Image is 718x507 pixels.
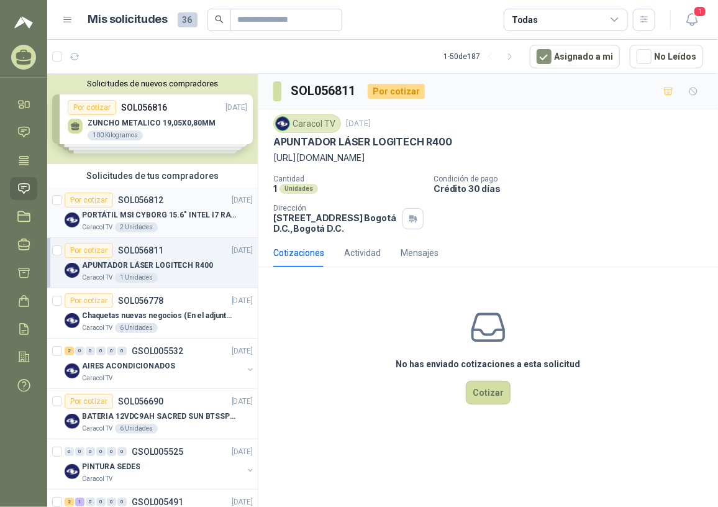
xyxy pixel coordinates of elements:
[273,114,341,133] div: Caracol TV
[279,184,318,194] div: Unidades
[466,381,511,404] button: Cotizar
[346,118,371,130] p: [DATE]
[117,447,127,456] div: 0
[530,45,620,68] button: Asignado a mi
[132,447,183,456] p: GSOL005525
[47,389,258,439] a: Por cotizarSOL056690[DATE] Company LogoBATERIA 12VDC9AH SACRED SUN BTSSP12-9HRCaracol TV6 Unidades
[232,446,253,458] p: [DATE]
[273,135,452,148] p: APUNTADOR LÁSER LOGITECH R400
[47,74,258,164] div: Solicitudes de nuevos compradoresPor cotizarSOL056816[DATE] ZUNCHO METALICO 19,05X0,80MM100 Kilog...
[118,296,163,305] p: SOL056778
[65,347,74,355] div: 2
[65,313,80,328] img: Company Logo
[273,175,424,183] p: Cantidad
[232,194,253,206] p: [DATE]
[65,363,80,378] img: Company Logo
[47,164,258,188] div: Solicitudes de tus compradores
[82,373,112,383] p: Caracol TV
[117,498,127,506] div: 0
[96,498,106,506] div: 0
[132,498,183,506] p: GSOL005491
[107,347,116,355] div: 0
[65,394,113,409] div: Por cotizar
[434,183,713,194] p: Crédito 30 días
[82,424,112,434] p: Caracol TV
[65,444,255,484] a: 0 0 0 0 0 0 GSOL005525[DATE] Company LogoPINTURA SEDESCaracol TV
[82,310,237,322] p: Chaquetas nuevas negocios (En el adjunto mas informacion)
[65,212,80,227] img: Company Logo
[88,11,168,29] h1: Mis solicitudes
[368,84,425,99] div: Por cotizar
[117,347,127,355] div: 0
[96,347,106,355] div: 0
[82,360,175,372] p: AIRES ACONDICIONADOS
[82,411,237,422] p: BATERIA 12VDC9AH SACRED SUN BTSSP12-9HR
[273,151,703,165] p: [URL][DOMAIN_NAME]
[82,461,140,473] p: PINTURA SEDES
[443,47,520,66] div: 1 - 50 de 187
[115,323,158,333] div: 6 Unidades
[82,260,213,272] p: APUNTADOR LÁSER LOGITECH R400
[47,188,258,238] a: Por cotizarSOL056812[DATE] Company LogoPORTÁTIL MSI CYBORG 15.6" INTEL I7 RAM 32GB - 1 TB / Nvidi...
[115,424,158,434] div: 6 Unidades
[65,243,113,258] div: Por cotizar
[82,222,112,232] p: Caracol TV
[65,344,255,383] a: 2 0 0 0 0 0 GSOL005532[DATE] Company LogoAIRES ACONDICIONADOSCaracol TV
[681,9,703,31] button: 1
[232,396,253,408] p: [DATE]
[344,246,381,260] div: Actividad
[115,273,158,283] div: 1 Unidades
[291,81,358,101] h3: SOL056811
[86,498,95,506] div: 0
[107,498,116,506] div: 0
[96,447,106,456] div: 0
[118,397,163,406] p: SOL056690
[273,204,398,212] p: Dirección
[512,13,538,27] div: Todas
[273,212,398,234] p: [STREET_ADDRESS] Bogotá D.C. , Bogotá D.C.
[115,222,158,232] div: 2 Unidades
[75,447,84,456] div: 0
[232,245,253,257] p: [DATE]
[82,323,112,333] p: Caracol TV
[273,183,277,194] p: 1
[276,117,289,130] img: Company Logo
[65,464,80,479] img: Company Logo
[47,238,258,288] a: Por cotizarSOL056811[DATE] Company LogoAPUNTADOR LÁSER LOGITECH R400Caracol TV1 Unidades
[75,498,84,506] div: 1
[273,246,324,260] div: Cotizaciones
[630,45,703,68] button: No Leídos
[86,347,95,355] div: 0
[232,295,253,307] p: [DATE]
[107,447,116,456] div: 0
[47,288,258,339] a: Por cotizarSOL056778[DATE] Company LogoChaquetas nuevas negocios (En el adjunto mas informacion)C...
[232,345,253,357] p: [DATE]
[65,293,113,308] div: Por cotizar
[14,15,33,30] img: Logo peakr
[82,209,237,221] p: PORTÁTIL MSI CYBORG 15.6" INTEL I7 RAM 32GB - 1 TB / Nvidia GeForce RTX 4050
[65,193,113,208] div: Por cotizar
[396,357,581,371] h3: No has enviado cotizaciones a esta solicitud
[434,175,713,183] p: Condición de pago
[65,414,80,429] img: Company Logo
[75,347,84,355] div: 0
[118,246,163,255] p: SOL056811
[215,15,224,24] span: search
[401,246,439,260] div: Mensajes
[65,447,74,456] div: 0
[52,79,253,88] button: Solicitudes de nuevos compradores
[65,263,80,278] img: Company Logo
[86,447,95,456] div: 0
[132,347,183,355] p: GSOL005532
[178,12,198,27] span: 36
[118,196,163,204] p: SOL056812
[82,474,112,484] p: Caracol TV
[82,273,112,283] p: Caracol TV
[65,498,74,506] div: 2
[693,6,707,17] span: 1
